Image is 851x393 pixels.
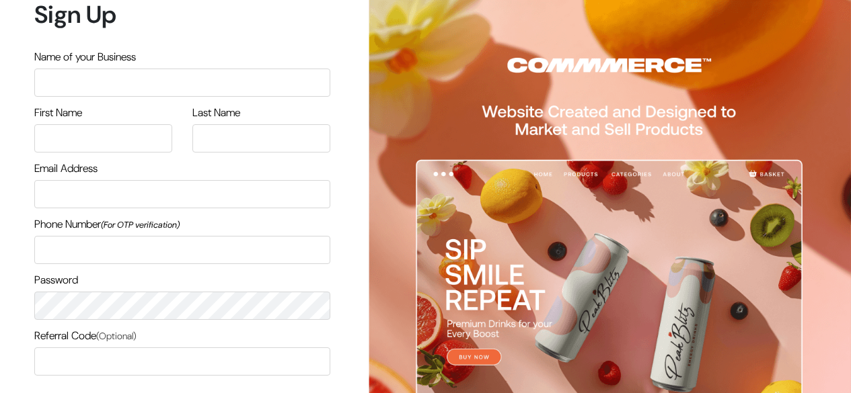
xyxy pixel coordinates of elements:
[101,219,180,230] i: (For OTP verification)
[96,330,137,342] span: (Optional)
[34,216,180,232] label: Phone Number
[34,161,98,177] label: Email Address
[192,105,240,121] label: Last Name
[34,49,136,65] label: Name of your Business
[34,272,78,288] label: Password
[34,328,137,344] label: Referral Code
[34,105,82,121] label: First Name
